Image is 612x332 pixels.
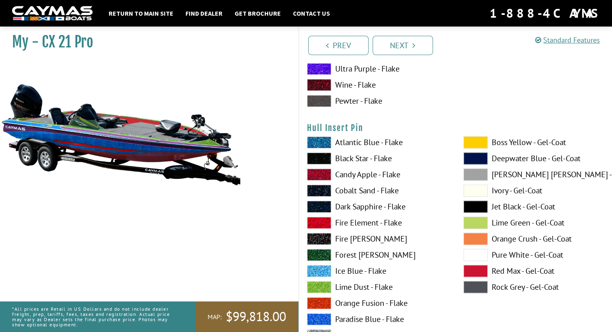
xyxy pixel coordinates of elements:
img: white-logo-c9c8dbefe5ff5ceceb0f0178aa75bf4bb51f6bca0971e226c86eb53dfe498488.png [12,6,93,21]
label: Pure White - Gel-Coat [464,249,604,261]
label: Ice Blue - Flake [307,265,447,277]
label: [PERSON_NAME] [PERSON_NAME] - Gel-Coat [464,168,604,180]
label: Deepwater Blue - Gel-Coat [464,152,604,164]
label: Lime Green - Gel-Coat [464,217,604,229]
label: Orange Fusion - Flake [307,297,447,309]
h4: Hull Insert Pin [307,123,604,133]
label: Fire Element - Flake [307,217,447,229]
label: Paradise Blue - Flake [307,313,447,325]
a: Return to main site [105,8,177,18]
a: Find Dealer [181,8,227,18]
label: Cobalt Sand - Flake [307,184,447,197]
label: Boss Yellow - Gel-Coat [464,136,604,148]
a: Prev [308,36,369,55]
label: Lime Dust - Flake [307,281,447,293]
label: Dark Sapphire - Flake [307,201,447,213]
label: Fire [PERSON_NAME] [307,233,447,245]
label: Atlantic Blue - Flake [307,136,447,148]
label: Jet Black - Gel-Coat [464,201,604,213]
label: Candy Apple - Flake [307,168,447,180]
label: Black Star - Flake [307,152,447,164]
h1: My - CX 21 Pro [12,33,278,51]
label: Forest [PERSON_NAME] [307,249,447,261]
label: Pewter - Flake [307,95,447,107]
a: Get Brochure [231,8,285,18]
label: Rock Grey - Gel-Coat [464,281,604,293]
a: MAP:$99,818.00 [196,301,298,332]
a: Next [373,36,433,55]
label: Ivory - Gel-Coat [464,184,604,197]
label: Wine - Flake [307,79,447,91]
span: $99,818.00 [226,308,286,325]
a: Standard Features [535,35,600,45]
label: Ultra Purple - Flake [307,63,447,75]
a: Contact Us [289,8,334,18]
p: *All prices are Retail in US Dollars and do not include dealer freight, prep, tariffs, fees, taxe... [12,302,177,332]
label: Orange Crush - Gel-Coat [464,233,604,245]
div: 1-888-4CAYMAS [490,4,600,22]
label: Red Max - Gel-Coat [464,265,604,277]
span: MAP: [208,313,222,321]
